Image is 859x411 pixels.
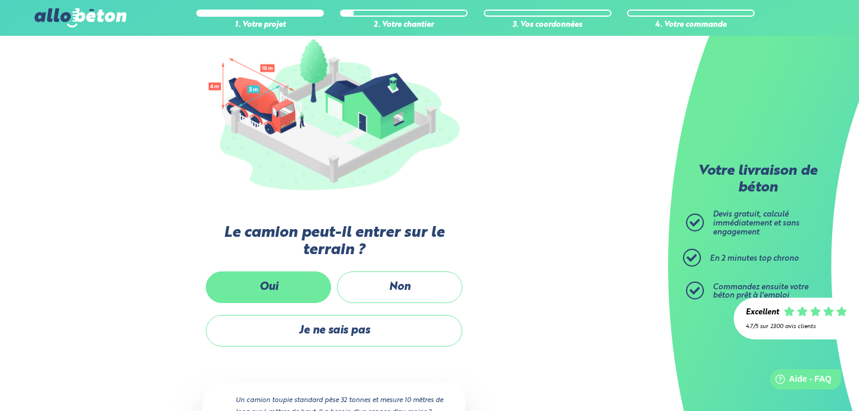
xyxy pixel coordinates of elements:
p: Votre livraison de béton [689,163,826,196]
div: 1. Votre projet [196,21,324,30]
div: 4.7/5 sur 2300 avis clients [746,323,847,330]
div: 2. Votre chantier [340,21,468,30]
label: Oui [206,271,331,303]
label: Je ne sais pas [206,315,462,347]
span: Commandez ensuite votre béton prêt à l'emploi [713,283,808,300]
label: Non [337,271,462,303]
iframe: Help widget launcher [753,364,846,398]
div: 3. Vos coordonnées [484,21,611,30]
div: 4. Votre commande [627,21,755,30]
label: Le camion peut-il entrer sur le terrain ? [203,224,465,259]
span: En 2 minutes top chrono [710,255,799,262]
img: allobéton [35,8,126,27]
span: Devis gratuit, calculé immédiatement et sans engagement [713,211,799,236]
div: Excellent [746,308,779,317]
